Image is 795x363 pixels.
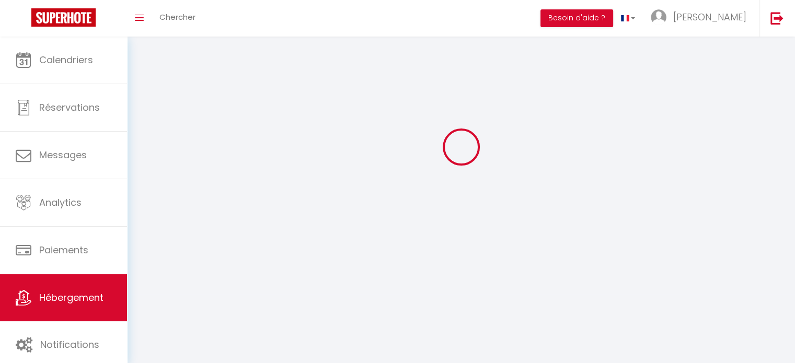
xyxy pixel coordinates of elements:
img: logout [770,11,784,25]
span: Analytics [39,196,82,209]
span: Réservations [39,101,100,114]
span: Messages [39,148,87,161]
img: Super Booking [31,8,96,27]
span: [PERSON_NAME] [673,10,746,24]
img: ... [651,9,666,25]
span: Calendriers [39,53,93,66]
span: Paiements [39,243,88,256]
span: Chercher [159,11,195,22]
button: Besoin d'aide ? [540,9,613,27]
span: Hébergement [39,291,103,304]
span: Notifications [40,338,99,351]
